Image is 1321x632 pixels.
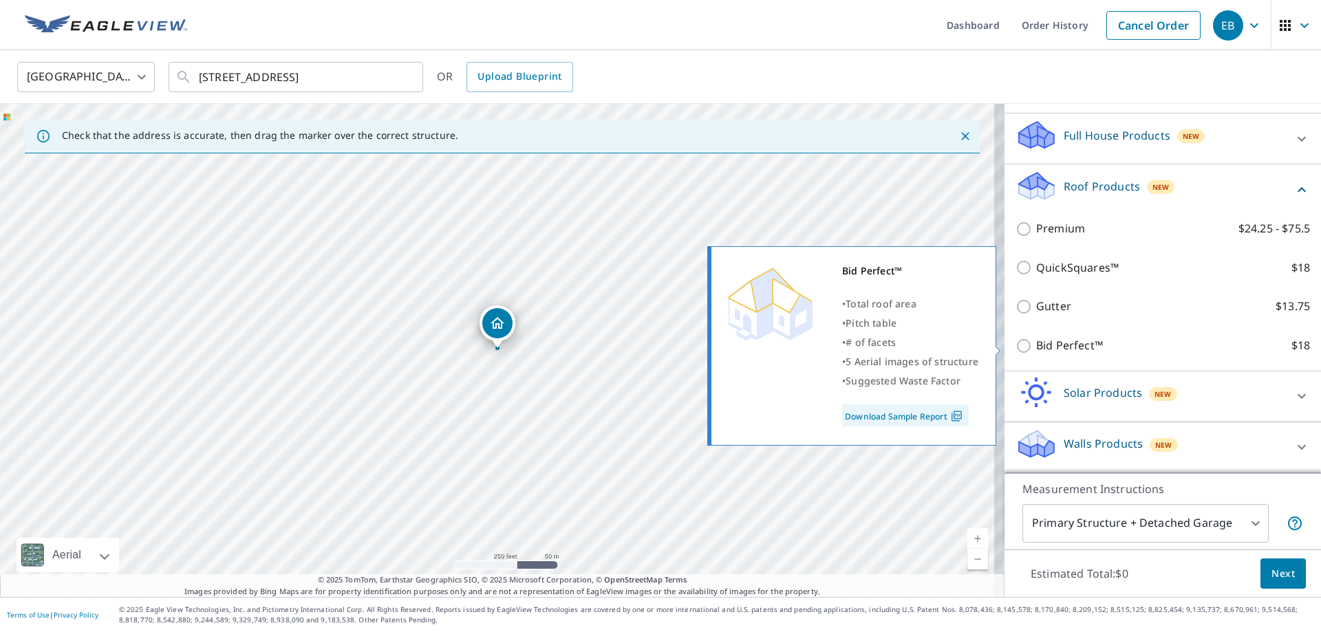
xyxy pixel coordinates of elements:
[1016,119,1310,158] div: Full House ProductsNew
[842,371,978,391] div: •
[842,404,969,426] a: Download Sample Report
[1022,481,1303,497] p: Measurement Instructions
[846,355,978,368] span: 5 Aerial images of structure
[846,316,896,329] span: Pitch table
[119,604,1314,625] p: © 2025 Eagle View Technologies, Inc. and Pictometry International Corp. All Rights Reserved. Repo...
[480,305,515,348] div: Dropped pin, building 1, Residential property, 427 I St Washougal, WA 98671
[318,574,687,586] span: © 2025 TomTom, Earthstar Geographics SIO, © 2025 Microsoft Corporation, ©
[54,610,98,620] a: Privacy Policy
[1238,220,1310,237] p: $24.25 - $75.5
[1016,170,1310,209] div: Roof ProductsNew
[1152,182,1170,193] span: New
[846,297,916,310] span: Total roof area
[62,129,458,142] p: Check that the address is accurate, then drag the marker over the correct structure.
[1022,504,1269,543] div: Primary Structure + Detached Garage
[842,352,978,371] div: •
[1064,384,1142,401] p: Solar Products
[1036,220,1085,237] p: Premium
[199,58,395,96] input: Search by address or latitude-longitude
[947,410,966,422] img: Pdf Icon
[1155,439,1172,450] span: New
[967,528,988,549] a: Current Level 17, Zoom In
[1064,127,1170,144] p: Full House Products
[437,62,573,92] div: OR
[17,58,155,96] div: [GEOGRAPHIC_DATA]
[842,261,978,281] div: Bid Perfect™
[842,333,978,352] div: •
[1183,131,1200,142] span: New
[1276,298,1310,315] p: $13.75
[1064,435,1143,452] p: Walls Products
[842,314,978,333] div: •
[846,336,896,349] span: # of facets
[1036,298,1071,315] p: Gutter
[477,68,561,85] span: Upload Blueprint
[1154,389,1172,400] span: New
[7,611,98,619] p: |
[1260,558,1306,589] button: Next
[846,374,960,387] span: Suggested Waste Factor
[17,538,119,572] div: Aerial
[722,261,818,344] img: Premium
[1064,178,1140,195] p: Roof Products
[1106,11,1201,40] a: Cancel Order
[604,574,662,585] a: OpenStreetMap
[1291,259,1310,276] p: $18
[1016,428,1310,467] div: Walls ProductsNew
[25,15,187,36] img: EV Logo
[1020,558,1139,589] p: Estimated Total: $0
[842,294,978,314] div: •
[1271,565,1295,582] span: Next
[1213,10,1243,41] div: EB
[956,127,974,145] button: Close
[1291,337,1310,354] p: $18
[665,574,687,585] a: Terms
[1036,337,1103,354] p: Bid Perfect™
[1287,515,1303,532] span: Your report will include the primary structure and a detached garage if one exists.
[466,62,572,92] a: Upload Blueprint
[967,549,988,569] a: Current Level 17, Zoom Out
[7,610,50,620] a: Terms of Use
[1036,259,1119,276] p: QuickSquares™
[48,538,85,572] div: Aerial
[1016,377,1310,416] div: Solar ProductsNew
